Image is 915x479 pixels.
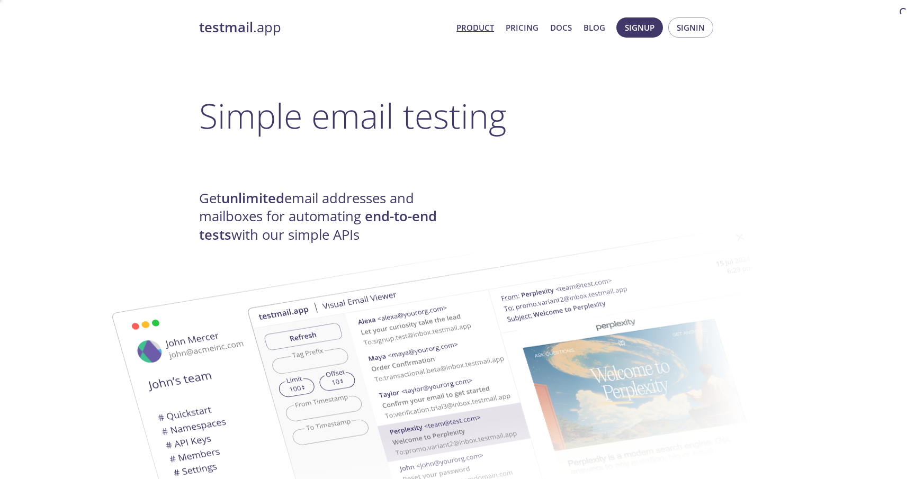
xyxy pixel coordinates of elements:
[625,21,654,34] span: Signup
[199,189,457,244] h4: Get email addresses and mailboxes for automating with our simple APIs
[199,207,437,243] strong: end-to-end tests
[199,18,253,37] strong: testmail
[199,19,448,37] a: testmail.app
[668,17,713,38] button: Signin
[506,21,539,34] a: Pricing
[456,21,494,34] a: Product
[199,95,716,136] h1: Simple email testing
[550,21,572,34] a: Docs
[616,17,663,38] button: Signup
[221,189,284,207] strong: unlimited
[584,21,605,34] a: Blog
[677,21,705,34] span: Signin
